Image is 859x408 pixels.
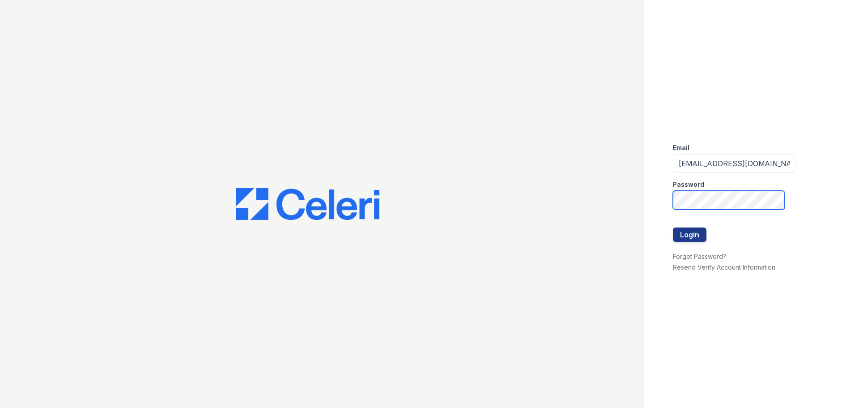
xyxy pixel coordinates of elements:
label: Password [673,180,704,189]
a: Forgot Password? [673,253,726,260]
label: Email [673,143,689,152]
a: Resend Verify Account Information [673,263,775,271]
img: CE_Logo_Blue-a8612792a0a2168367f1c8372b55b34899dd931a85d93a1a3d3e32e68fde9ad4.png [236,188,379,220]
button: Login [673,228,706,242]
